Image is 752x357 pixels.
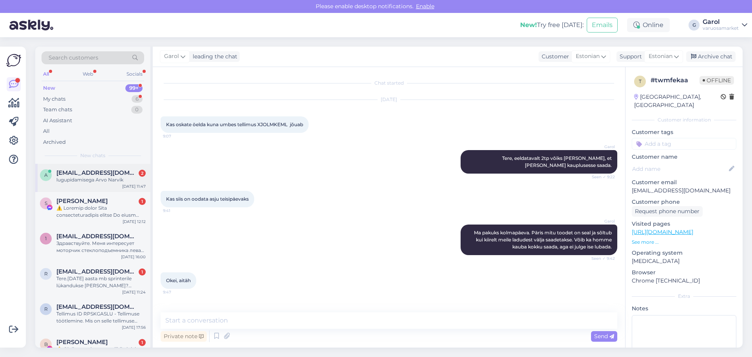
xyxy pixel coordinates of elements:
div: All [42,69,51,79]
span: Okei, aitäh [166,277,191,283]
span: arvo.anlast@gmail.com [56,169,138,176]
div: Socials [125,69,144,79]
p: Customer phone [632,198,736,206]
a: [URL][DOMAIN_NAME] [632,228,693,236]
div: leading the chat [190,53,237,61]
div: My chats [43,95,65,103]
div: All [43,127,50,135]
div: [DATE] 17:56 [122,324,146,330]
div: Здравствуйте. Меня интересует моторчик стеклоподъемника левая сторона. Машина ford transit custom... [56,240,146,254]
span: Garol [586,218,615,224]
div: 1 [139,339,146,346]
p: Visited pages [632,220,736,228]
div: [DATE] 12:12 [123,219,146,225]
span: a [44,172,48,178]
div: [DATE] 16:00 [121,254,146,260]
div: ⚠️ Loremip dolor Sita consecteturadipis elitse Do eiusm Temp incididuntut laboreet. Dolorem aliqu... [56,205,146,219]
b: New! [520,21,537,29]
p: [EMAIL_ADDRESS][DOMAIN_NAME] [632,187,736,195]
div: [DATE] 11:47 [122,183,146,189]
div: 2 [139,170,146,177]
div: 99+ [125,84,143,92]
p: See more ... [632,239,736,246]
button: Emails [587,18,618,33]
div: Private note [161,331,207,342]
span: r [44,306,48,312]
div: Team chats [43,106,72,114]
div: 1 [139,268,146,275]
p: Customer name [632,153,736,161]
span: Estonian [576,52,600,61]
div: Online [627,18,670,32]
span: Tere, eeldatavalt 2tp võiks [PERSON_NAME], et [PERSON_NAME] kauplusesse saada. [502,155,613,168]
span: Garol [586,144,615,150]
p: Customer email [632,178,736,187]
p: Browser [632,268,736,277]
div: Chat started [161,80,617,87]
div: Tere.[DATE] aasta mb sprinterile lükandukse [PERSON_NAME]?parempoolset [56,275,146,289]
span: Send [594,333,614,340]
span: 9:07 [163,133,192,139]
a: Garolvaruosamarket [703,19,747,31]
span: Kas siis on oodata asju teisipäevaks [166,196,249,202]
div: Tellimus ID RPSKGASLU - Tellimuse töötlemine. Mis on selle tellimuse eeldatav tarne, pidi olema 1... [56,310,146,324]
div: Garol [703,19,739,25]
span: t [639,78,642,84]
span: ralftammist@gmail.com [56,268,138,275]
span: Kas oskate öelda kuna umbes tellimus XJOLMKEML jõuab [166,121,303,127]
span: S [45,200,47,206]
div: 0 [131,106,143,114]
span: raulvolt@gmail.com [56,303,138,310]
span: Offline [700,76,734,85]
img: Askly Logo [6,53,21,68]
div: Archived [43,138,66,146]
div: Customer information [632,116,736,123]
p: [MEDICAL_DATA] [632,257,736,265]
span: Estonian [649,52,672,61]
span: Seen ✓ 9:22 [586,174,615,180]
div: G [689,20,700,31]
div: Try free [DATE]: [520,20,584,30]
div: [DATE] 11:24 [122,289,146,295]
span: Seen ✓ 9:42 [586,256,615,261]
div: New [43,84,55,92]
span: B [44,341,48,347]
div: [GEOGRAPHIC_DATA], [GEOGRAPHIC_DATA] [634,93,721,109]
span: Bakary Koné [56,339,108,346]
div: Web [81,69,95,79]
input: Add name [632,165,727,173]
p: Customer tags [632,128,736,136]
div: varuosamarket [703,25,739,31]
span: Search customers [49,54,98,62]
div: Support [616,53,642,61]
span: Garol [164,52,179,61]
div: Customer [539,53,569,61]
span: 1984andrei.v@gmail.com [56,233,138,240]
span: Sandra Bruno [56,198,108,205]
span: Enable [414,3,437,10]
div: 1 [139,198,146,205]
p: Notes [632,304,736,313]
span: 1 [45,236,47,241]
span: 9:47 [163,289,192,295]
div: # twmfekaa [651,76,700,85]
input: Add a tag [632,138,736,150]
div: AI Assistant [43,117,72,125]
div: 6 [132,95,143,103]
p: Chrome [TECHNICAL_ID] [632,277,736,285]
span: 9:41 [163,208,192,214]
div: [DATE] [161,96,617,103]
div: Archive chat [686,51,736,62]
span: New chats [80,152,105,159]
div: lugupidamisega Arvo Narvik [56,176,146,183]
div: Extra [632,293,736,300]
span: r [44,271,48,277]
div: Request phone number [632,206,703,217]
p: Operating system [632,249,736,257]
span: Ma pakuks kolmapäeva. Päris mitu toodet on seal ja sõltub kui kiirelt meile ladudest välja saadet... [474,230,613,250]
